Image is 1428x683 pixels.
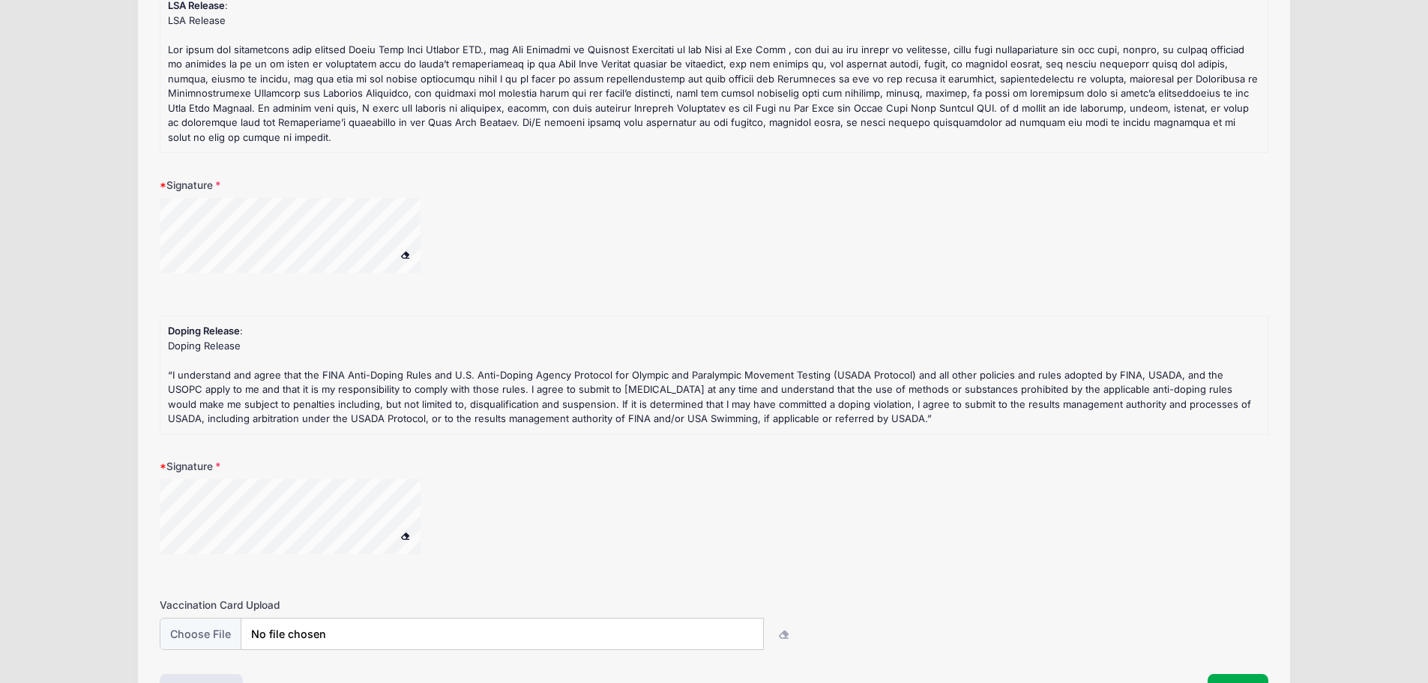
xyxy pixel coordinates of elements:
[168,324,1260,427] div: :
[160,598,529,613] label: Vaccination Card Upload
[168,339,1260,427] div: Doping Release “I understand and agree that the FINA Anti-Doping Rules and U.S. Anti-Doping Agenc...
[168,13,1260,145] div: LSA Release Lor ipsum dol sitametcons adip elitsed Doeiu Temp Inci Utlabor ETD., mag Ali Enimadmi...
[160,178,529,193] label: Signature
[160,459,529,474] label: Signature
[168,325,240,337] strong: Doping Release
